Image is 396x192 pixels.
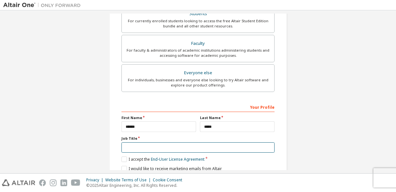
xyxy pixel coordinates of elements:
label: Job Title [121,136,275,141]
div: Cookie Consent [153,177,186,183]
div: Your Profile [121,102,275,112]
div: For individuals, businesses and everyone else looking to try Altair software and explore our prod... [126,77,270,88]
img: linkedin.svg [60,179,67,186]
img: altair_logo.svg [2,179,35,186]
p: © 2025 Altair Engineering, Inc. All Rights Reserved. [86,183,186,188]
label: I would like to receive marketing emails from Altair [121,166,222,171]
div: Everyone else [126,68,270,77]
img: youtube.svg [71,179,80,186]
div: For faculty & administrators of academic institutions administering students and accessing softwa... [126,48,270,58]
div: Faculty [126,39,270,48]
label: I accept the [121,157,204,162]
div: Website Terms of Use [105,177,153,183]
label: Last Name [200,115,275,120]
label: First Name [121,115,196,120]
img: facebook.svg [39,179,46,186]
a: End-User License Agreement [151,157,204,162]
img: instagram.svg [50,179,57,186]
img: Altair One [3,2,84,8]
div: For currently enrolled students looking to access the free Altair Student Edition bundle and all ... [126,18,270,29]
div: Students [126,9,270,18]
div: Privacy [86,177,105,183]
